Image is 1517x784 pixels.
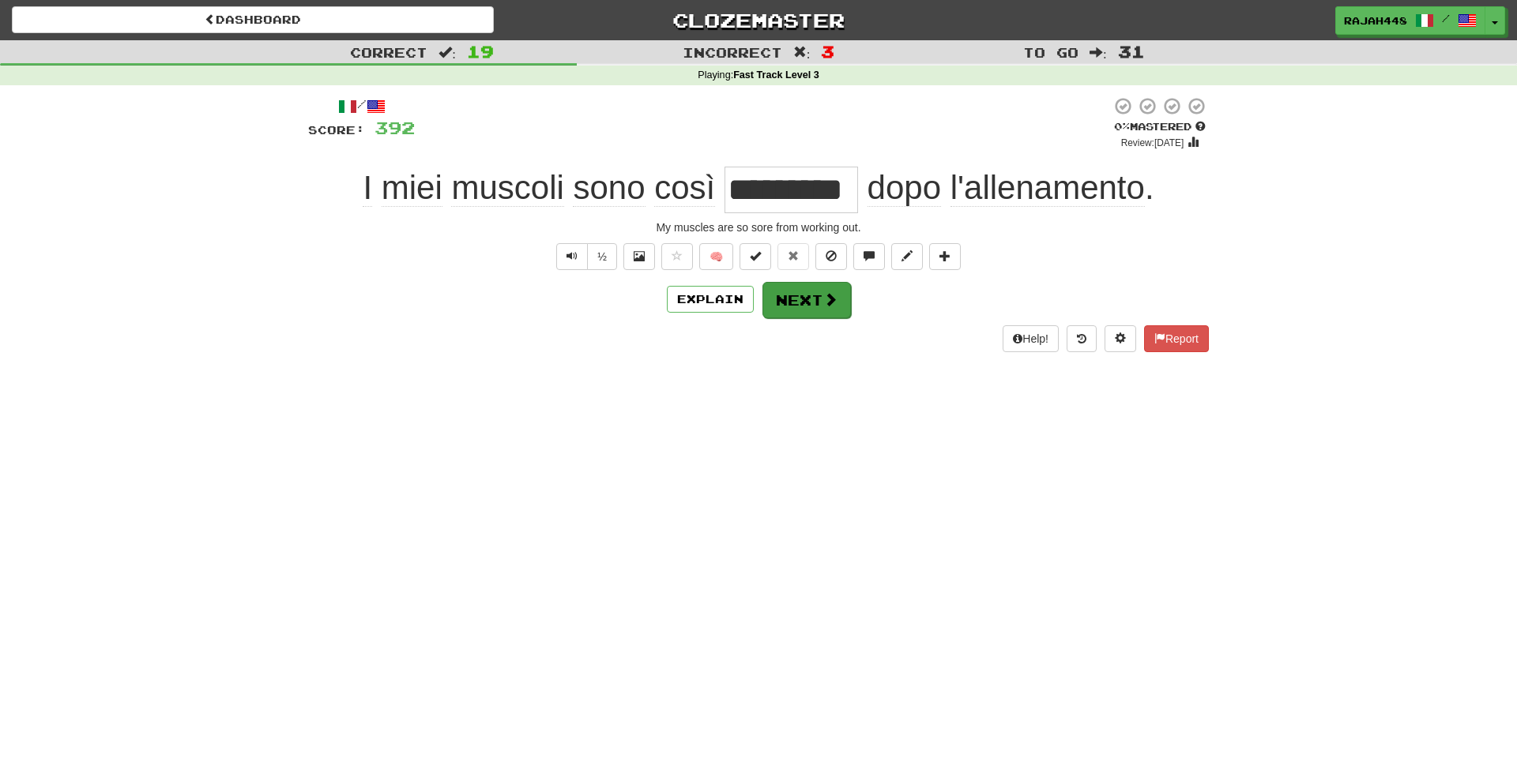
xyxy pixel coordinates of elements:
[699,243,733,270] button: 🧠
[1114,120,1130,133] span: 0 %
[1335,6,1485,35] a: Rajah448 /
[853,243,885,270] button: Discuss sentence (alt+u)
[762,282,851,318] button: Next
[654,169,715,207] span: così
[891,243,923,270] button: Edit sentence (alt+d)
[1090,46,1107,59] span: :
[467,42,494,61] span: 19
[683,44,782,60] span: Incorrect
[868,169,941,207] span: dopo
[382,169,442,207] span: miei
[518,6,999,34] a: Clozemaster
[363,169,372,207] span: I
[1118,42,1145,61] span: 31
[573,169,645,207] span: sono
[815,243,847,270] button: Ignore sentence (alt+i)
[777,243,809,270] button: Reset to 0% Mastered (alt+r)
[929,243,961,270] button: Add to collection (alt+a)
[858,169,1154,207] span: .
[667,286,754,313] button: Explain
[375,118,415,137] span: 392
[1144,325,1209,352] button: Report
[553,243,617,270] div: Text-to-speech controls
[1344,13,1407,28] span: Rajah448
[821,42,834,61] span: 3
[1442,13,1450,24] span: /
[661,243,693,270] button: Favorite sentence (alt+f)
[623,243,655,270] button: Show image (alt+x)
[1121,137,1184,148] small: Review: [DATE]
[587,243,617,270] button: ½
[793,46,811,59] span: :
[308,96,415,116] div: /
[350,44,427,60] span: Correct
[1067,325,1097,352] button: Round history (alt+y)
[950,169,1145,207] span: l'allenamento
[308,219,1209,235] div: My muscles are so sore from working out.
[1003,325,1059,352] button: Help!
[451,169,563,207] span: muscoli
[12,6,494,33] a: Dashboard
[308,123,365,137] span: Score:
[1023,44,1078,60] span: To go
[439,46,456,59] span: :
[740,243,771,270] button: Set this sentence to 100% Mastered (alt+m)
[556,243,588,270] button: Play sentence audio (ctl+space)
[733,69,819,81] strong: Fast Track Level 3
[1111,120,1209,134] div: Mastered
